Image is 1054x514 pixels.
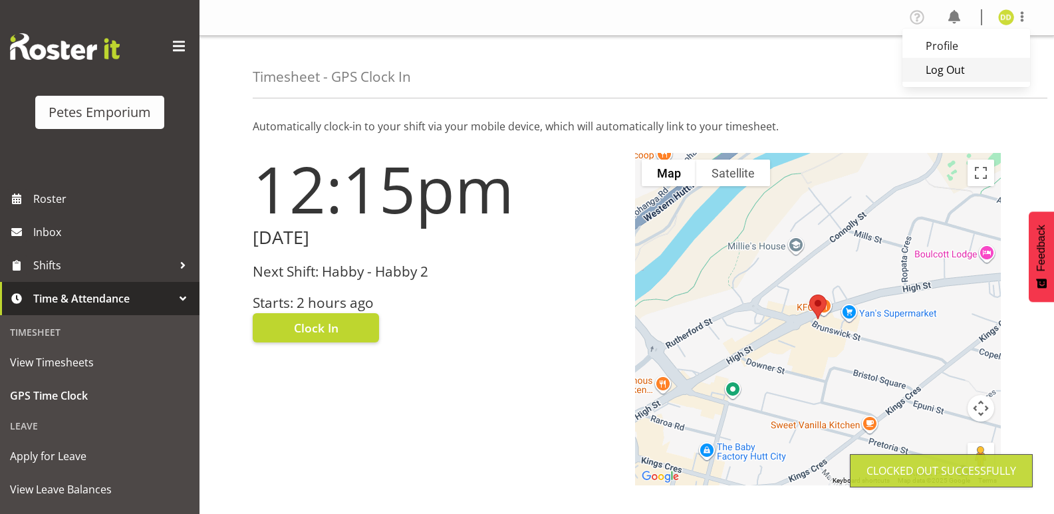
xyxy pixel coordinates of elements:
[642,160,696,186] button: Show street map
[968,395,994,422] button: Map camera controls
[33,289,173,309] span: Time & Attendance
[10,352,190,372] span: View Timesheets
[3,473,196,506] a: View Leave Balances
[696,160,770,186] button: Show satellite imagery
[638,468,682,485] img: Google
[33,255,173,275] span: Shifts
[33,222,193,242] span: Inbox
[253,264,619,279] h3: Next Shift: Habby - Habby 2
[253,227,619,248] h2: [DATE]
[3,412,196,440] div: Leave
[902,34,1030,58] a: Profile
[833,476,890,485] button: Keyboard shortcuts
[10,386,190,406] span: GPS Time Clock
[49,102,151,122] div: Petes Emporium
[998,9,1014,25] img: danielle-donselaar8920.jpg
[253,118,1001,134] p: Automatically clock-in to your shift via your mobile device, which will automatically link to you...
[902,58,1030,82] a: Log Out
[968,160,994,186] button: Toggle fullscreen view
[3,379,196,412] a: GPS Time Clock
[10,33,120,60] img: Rosterit website logo
[253,295,619,311] h3: Starts: 2 hours ago
[968,443,994,469] button: Drag Pegman onto the map to open Street View
[253,153,619,225] h1: 12:15pm
[253,69,411,84] h4: Timesheet - GPS Clock In
[1029,211,1054,302] button: Feedback - Show survey
[253,313,379,342] button: Clock In
[3,346,196,379] a: View Timesheets
[10,446,190,466] span: Apply for Leave
[1035,225,1047,271] span: Feedback
[294,319,338,336] span: Clock In
[33,189,193,209] span: Roster
[10,479,190,499] span: View Leave Balances
[3,319,196,346] div: Timesheet
[866,463,1016,479] div: Clocked out Successfully
[638,468,682,485] a: Open this area in Google Maps (opens a new window)
[3,440,196,473] a: Apply for Leave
